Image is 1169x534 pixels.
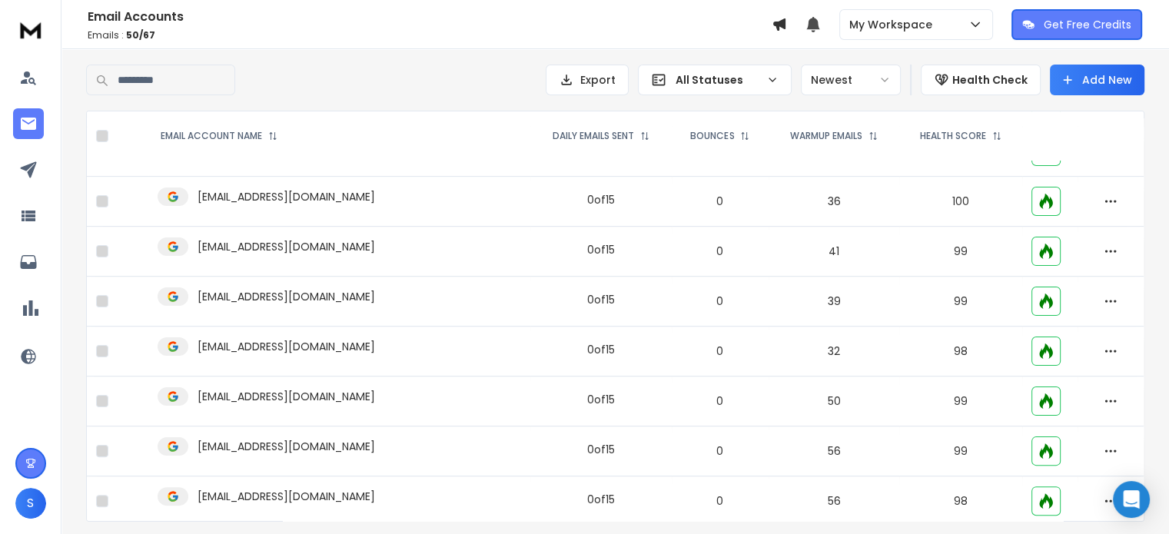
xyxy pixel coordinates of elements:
[769,277,899,327] td: 39
[899,426,1022,476] td: 99
[198,389,375,404] p: [EMAIL_ADDRESS][DOMAIN_NAME]
[587,492,615,507] div: 0 of 15
[681,194,760,209] p: 0
[1044,17,1131,32] p: Get Free Credits
[690,130,734,142] p: BOUNCES
[198,189,375,204] p: [EMAIL_ADDRESS][DOMAIN_NAME]
[769,426,899,476] td: 56
[681,343,760,359] p: 0
[676,72,760,88] p: All Statuses
[899,177,1022,227] td: 100
[920,130,986,142] p: HEALTH SCORE
[88,29,772,41] p: Emails :
[769,177,899,227] td: 36
[587,442,615,457] div: 0 of 15
[899,376,1022,426] td: 99
[198,489,375,504] p: [EMAIL_ADDRESS][DOMAIN_NAME]
[790,130,862,142] p: WARMUP EMAILS
[25,25,37,37] img: logo_orange.svg
[15,488,46,519] button: S
[921,65,1041,95] button: Health Check
[899,277,1022,327] td: 99
[681,493,760,509] p: 0
[952,72,1028,88] p: Health Check
[126,28,155,41] span: 50 / 67
[769,376,899,426] td: 50
[153,89,165,101] img: tab_keywords_by_traffic_grey.svg
[1011,9,1142,40] button: Get Free Credits
[899,327,1022,376] td: 98
[769,327,899,376] td: 32
[899,476,1022,526] td: 98
[681,244,760,259] p: 0
[899,227,1022,277] td: 99
[587,292,615,307] div: 0 of 15
[587,392,615,407] div: 0 of 15
[198,289,375,304] p: [EMAIL_ADDRESS][DOMAIN_NAME]
[43,25,75,37] div: v 4.0.24
[769,227,899,277] td: 41
[681,393,760,409] p: 0
[42,89,54,101] img: tab_domain_overview_orange.svg
[58,91,138,101] div: Domain Overview
[587,192,615,207] div: 0 of 15
[1113,481,1150,518] div: Open Intercom Messenger
[161,130,277,142] div: EMAIL ACCOUNT NAME
[1050,65,1144,95] button: Add New
[587,242,615,257] div: 0 of 15
[170,91,259,101] div: Keywords by Traffic
[769,476,899,526] td: 56
[198,339,375,354] p: [EMAIL_ADDRESS][DOMAIN_NAME]
[546,65,629,95] button: Export
[553,130,634,142] p: DAILY EMAILS SENT
[801,65,901,95] button: Newest
[198,239,375,254] p: [EMAIL_ADDRESS][DOMAIN_NAME]
[15,15,46,44] img: logo
[587,342,615,357] div: 0 of 15
[25,40,37,52] img: website_grey.svg
[198,439,375,454] p: [EMAIL_ADDRESS][DOMAIN_NAME]
[40,40,109,52] div: Domain: [URL]
[849,17,938,32] p: My Workspace
[681,294,760,309] p: 0
[88,8,772,26] h1: Email Accounts
[681,443,760,459] p: 0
